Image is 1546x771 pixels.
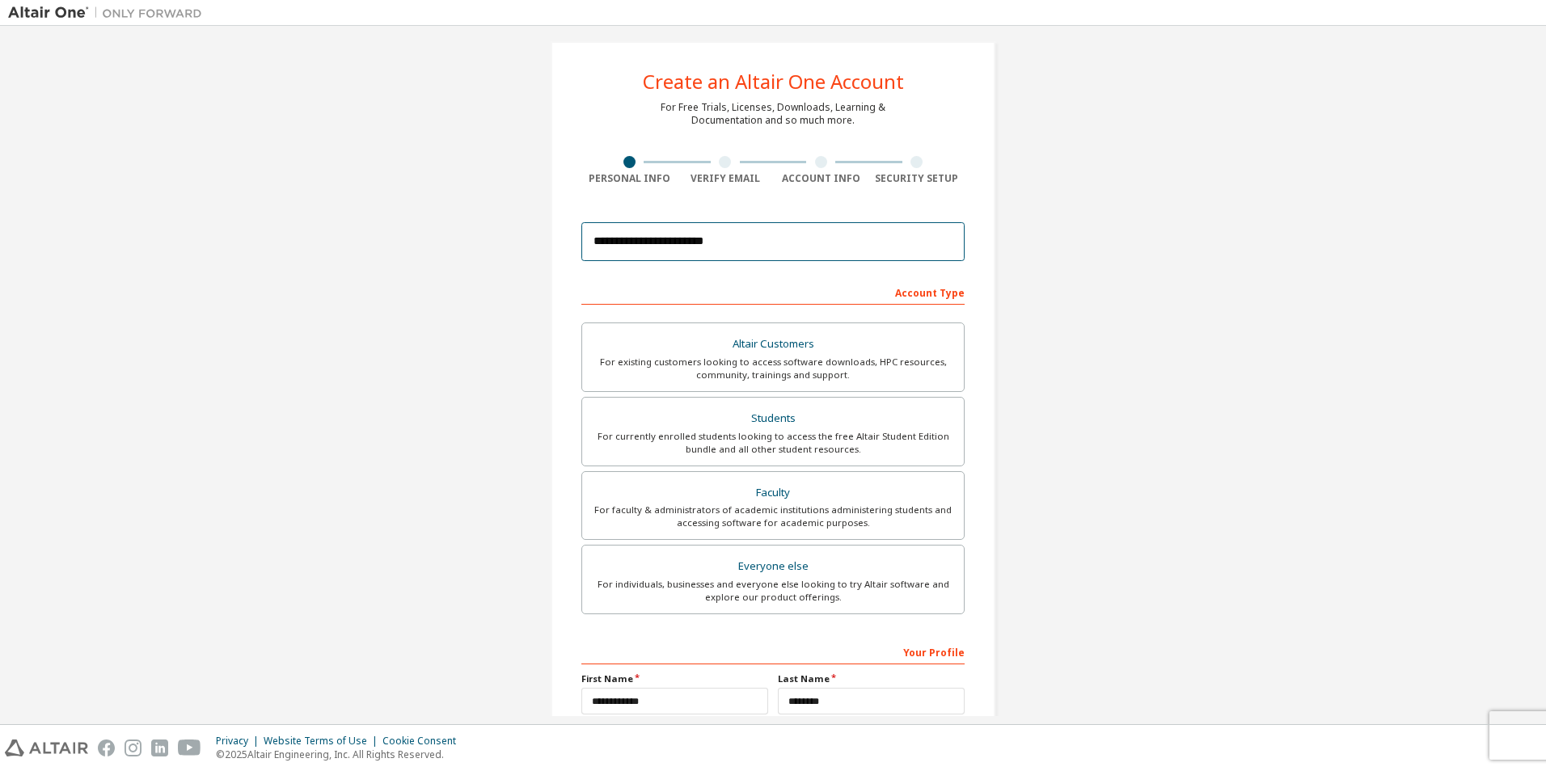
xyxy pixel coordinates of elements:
div: Your Profile [581,638,965,664]
div: Faculty [592,482,954,504]
img: youtube.svg [178,739,201,756]
div: Account Info [773,172,869,185]
div: For currently enrolled students looking to access the free Altair Student Edition bundle and all ... [592,430,954,456]
img: instagram.svg [125,739,142,756]
div: For Free Trials, Licenses, Downloads, Learning & Documentation and so much more. [661,101,885,127]
div: For faculty & administrators of academic institutions administering students and accessing softwa... [592,503,954,529]
img: altair_logo.svg [5,739,88,756]
div: Create an Altair One Account [643,72,904,91]
div: For individuals, businesses and everyone else looking to try Altair software and explore our prod... [592,578,954,604]
div: Cookie Consent [382,735,466,748]
p: © 2025 Altair Engineering, Inc. All Rights Reserved. [216,748,466,761]
div: Privacy [216,735,264,748]
div: Account Type [581,279,965,305]
div: Altair Customers [592,333,954,356]
div: For existing customers looking to access software downloads, HPC resources, community, trainings ... [592,356,954,381]
label: First Name [581,672,768,685]
div: Everyone else [592,555,954,578]
label: Last Name [778,672,965,685]
img: facebook.svg [98,739,115,756]
div: Website Terms of Use [264,735,382,748]
img: Altair One [8,5,210,21]
div: Students [592,407,954,430]
div: Security Setup [869,172,965,185]
div: Verify Email [678,172,774,185]
div: Personal Info [581,172,678,185]
img: linkedin.svg [151,739,168,756]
